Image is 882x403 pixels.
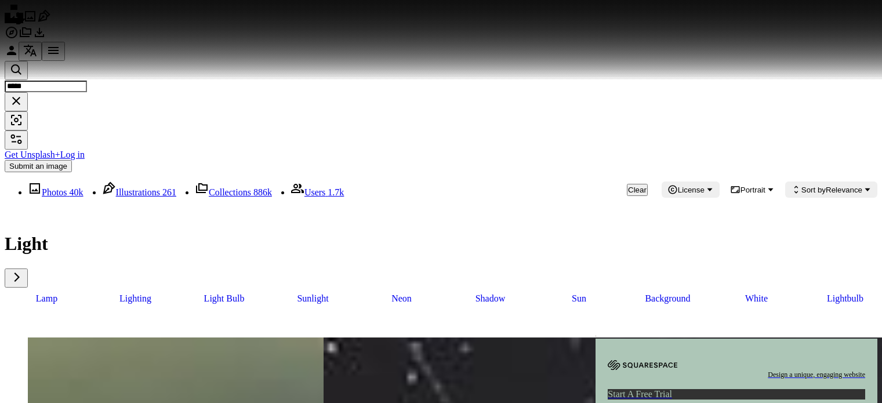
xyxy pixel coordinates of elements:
[19,42,42,61] button: Language
[5,61,877,130] form: Find visuals sitewide
[5,130,28,150] button: Filters
[291,187,344,197] a: Users 1.7k
[537,288,621,310] a: sun
[182,288,266,310] a: light bulb
[785,181,877,198] button: Sort byRelevance
[162,187,176,197] span: 261
[5,111,28,130] button: Visual search
[724,181,781,198] button: Portrait
[102,187,176,197] a: Illustrations 261
[627,184,648,196] button: Clear
[5,92,28,111] button: Clear
[5,31,19,41] a: Explore
[662,181,720,198] button: License
[195,187,272,197] a: Collections 886k
[328,187,344,197] span: 1.7k
[70,187,84,197] span: 40k
[5,49,19,59] a: Log in / Sign up
[801,186,826,194] span: Sort by
[28,187,84,197] a: Photos 40k
[5,15,23,25] a: Home — Unsplash
[253,187,272,197] span: 886k
[5,61,28,80] button: Search Unsplash
[448,288,532,310] a: shadow
[60,150,85,159] a: Log in
[608,360,677,370] img: file-1705255347840-230a6ab5bca9image
[5,150,60,159] a: Get Unsplash+
[741,186,765,194] span: Portrait
[608,389,865,400] div: Start A Free Trial
[360,288,444,310] a: neon
[801,186,862,194] span: Relevance
[37,15,51,25] a: Illustrations
[93,288,177,310] a: lighting
[32,31,46,41] a: Download History
[42,42,65,61] button: Menu
[5,160,72,172] button: Submit an image
[768,370,865,380] span: Design a unique, engaging website
[5,288,89,310] a: lamp
[19,31,32,41] a: Collections
[271,288,355,310] a: sunlight
[5,233,877,255] h1: Light
[5,268,28,288] button: scroll list to the right
[23,15,37,25] a: Photos
[714,288,798,310] a: white
[626,288,710,310] a: background
[678,186,705,194] span: License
